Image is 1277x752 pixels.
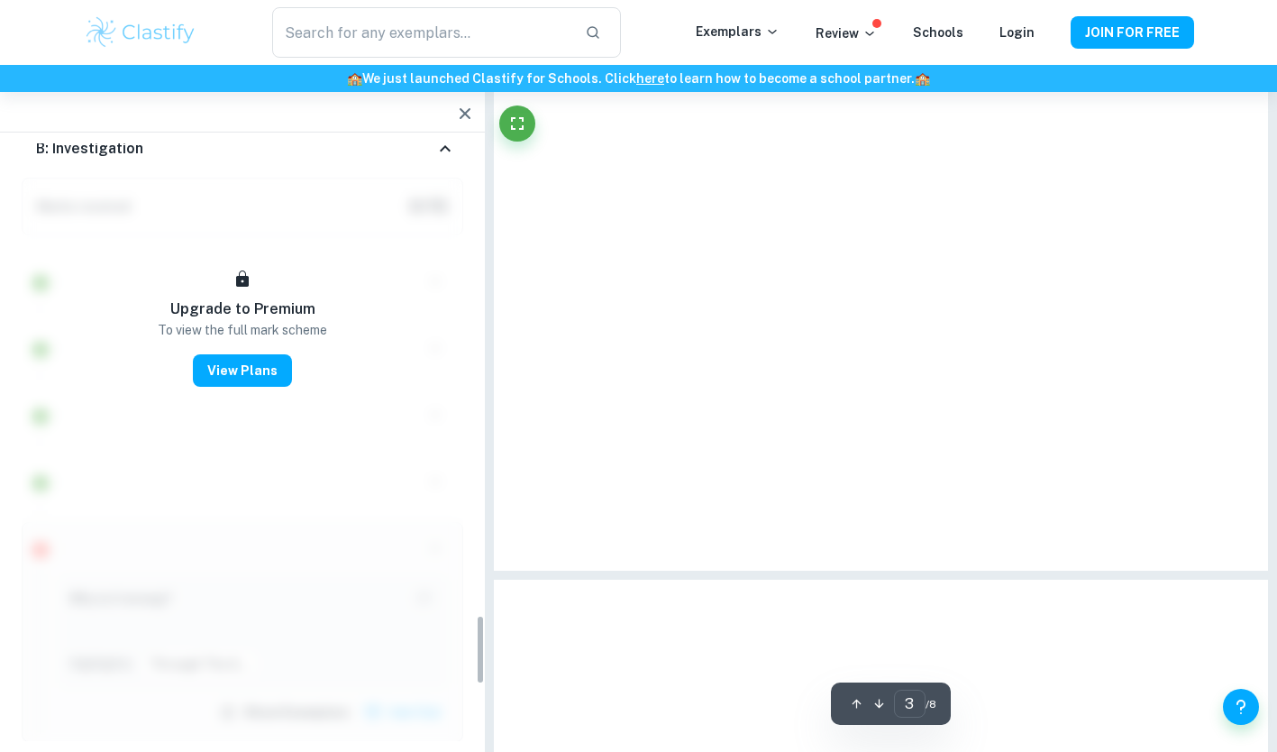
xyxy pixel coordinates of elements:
[193,354,292,387] button: View Plans
[4,69,1273,88] h6: We just launched Clastify for Schools. Click to learn how to become a school partner.
[816,23,877,43] p: Review
[999,25,1035,40] a: Login
[22,120,463,178] div: B: Investigation
[636,71,664,86] a: here
[1071,16,1194,49] button: JOIN FOR FREE
[84,14,198,50] img: Clastify logo
[158,320,327,340] p: To view the full mark scheme
[696,22,780,41] p: Exemplars
[347,71,362,86] span: 🏫
[1223,689,1259,725] button: Help and Feedback
[272,7,570,58] input: Search for any exemplars...
[499,105,535,142] button: Fullscreen
[36,138,143,160] h6: B: Investigation
[926,696,936,712] span: / 8
[170,298,315,320] h6: Upgrade to Premium
[913,25,963,40] a: Schools
[915,71,930,86] span: 🏫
